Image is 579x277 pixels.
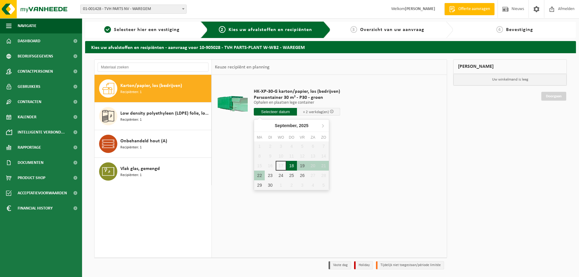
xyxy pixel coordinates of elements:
span: 3 [350,26,357,33]
button: Vlak glas, gemengd Recipiënten: 1 [95,158,212,185]
a: 1Selecteer hier een vestiging [88,26,196,33]
span: Gebruikers [18,79,40,94]
div: 18 [286,161,297,171]
div: 19 [297,161,308,171]
div: vr [297,134,308,140]
span: Financial History [18,201,53,216]
div: zo [318,134,329,140]
span: Dashboard [18,33,40,49]
div: 30 [265,180,275,190]
i: 2025 [299,123,308,128]
div: wo [276,134,286,140]
span: Rapportage [18,140,41,155]
li: Tijdelijk niet toegestaan/période limitée [376,261,444,269]
button: Karton/papier, los (bedrijven) Recipiënten: 1 [95,75,212,102]
span: HK-XP-30-G karton/papier, los (bedrijven) [254,88,340,95]
div: [PERSON_NAME] [453,59,567,74]
span: Low density polyethyleen (LDPE) folie, los, naturel/gekleurd (80/20) [120,110,210,117]
span: Onbehandeld hout (A) [120,137,167,145]
div: 24 [276,171,286,180]
span: Contactpersonen [18,64,53,79]
span: Selecteer hier een vestiging [114,27,180,32]
div: 2 [286,180,297,190]
span: 4 [496,26,503,33]
div: 25 [286,171,297,180]
span: Product Shop [18,170,45,185]
div: 23 [265,171,275,180]
p: Ophalen en plaatsen lege container [254,101,340,105]
div: di [265,134,275,140]
span: Recipiënten: 1 [120,145,142,151]
span: Navigatie [18,18,36,33]
a: Doorgaan [541,92,566,101]
button: Low density polyethyleen (LDPE) folie, los, naturel/gekleurd (80/20) Recipiënten: 1 [95,102,212,130]
span: Bevestiging [506,27,533,32]
p: Uw winkelmand is leeg [453,74,567,85]
span: Recipiënten: 1 [120,89,142,95]
div: September, [272,121,311,130]
div: Keuze recipiënt en planning [212,60,273,75]
span: 01-001428 - TVH PARTS NV - WAREGEM [81,5,186,13]
span: Recipiënten: 1 [120,117,142,123]
input: Materiaal zoeken [98,63,209,72]
span: Vlak glas, gemengd [120,165,160,172]
span: Kies uw afvalstoffen en recipiënten [229,27,312,32]
span: Bedrijfsgegevens [18,49,53,64]
span: Offerte aanvragen [457,6,491,12]
span: Acceptatievoorwaarden [18,185,67,201]
div: ma [254,134,265,140]
span: + 2 werkdag(en) [303,110,329,114]
span: Kalender [18,109,36,125]
span: Recipiënten: 1 [120,172,142,178]
button: Onbehandeld hout (A) Recipiënten: 1 [95,130,212,158]
div: 3 [297,180,308,190]
span: 01-001428 - TVH PARTS NV - WAREGEM [80,5,187,14]
li: Vaste dag [329,261,351,269]
div: do [286,134,297,140]
li: Holiday [354,261,373,269]
span: Contracten [18,94,41,109]
span: Intelligente verbond... [18,125,65,140]
span: 2 [219,26,226,33]
span: 1 [104,26,111,33]
strong: [PERSON_NAME] [405,7,435,11]
div: 1 [276,180,286,190]
div: za [308,134,318,140]
span: Overzicht van uw aanvraag [360,27,424,32]
h2: Kies uw afvalstoffen en recipiënten - aanvraag voor 10-905028 - TVH PARTS-PLANT W-WB2 - WAREGEM [85,41,576,53]
a: Offerte aanvragen [444,3,495,15]
span: Karton/papier, los (bedrijven) [120,82,182,89]
div: 29 [254,180,265,190]
div: 22 [254,171,265,180]
span: Documenten [18,155,43,170]
input: Selecteer datum [254,108,297,116]
div: 26 [297,171,308,180]
span: Perscontainer 30 m³ - P30 - groen [254,95,340,101]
